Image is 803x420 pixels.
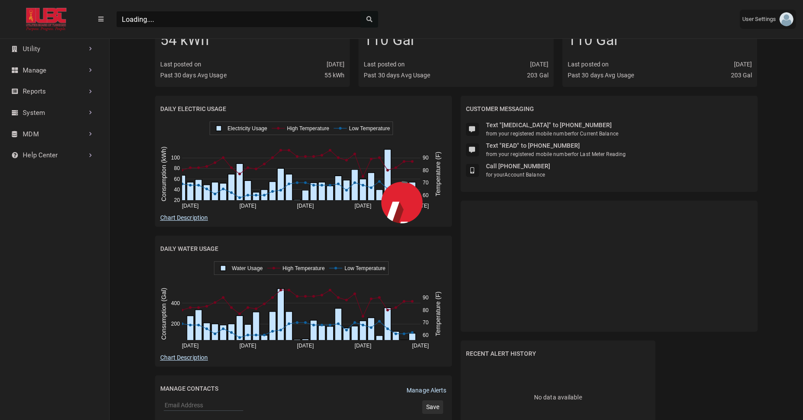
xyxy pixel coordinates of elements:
h2: Daily Water Usage [160,241,218,257]
div: 203 Gal [527,71,548,80]
div: [DATE] [327,60,345,69]
div: from your registered mobile number [486,150,626,158]
div: Past 30 days Avg Usage [364,71,430,80]
input: Search [116,11,361,28]
a: User Settings [740,10,796,29]
input: Email Address [164,400,243,411]
a: Manage Alerts [407,386,446,395]
div: [DATE] [530,60,548,69]
div: from your registered mobile number [486,130,618,138]
div: 203 Gal [731,71,752,80]
div: for your [486,171,551,179]
img: ALTSK Logo [7,8,86,31]
a: Chart Description [160,354,208,361]
h2: Manage Contacts [160,381,218,397]
div: Past 30 days Avg Usage [568,71,634,80]
h2: Customer Messaging [466,101,534,117]
div: Text "READ" to [PHONE_NUMBER] [486,141,626,150]
div: [DATE] [734,60,752,69]
div: 55 kWh [324,71,345,80]
div: Text "[MEDICAL_DATA]" to [PHONE_NUMBER] [486,121,618,130]
img: loader [332,140,472,280]
span: User Settings [742,15,779,24]
div: Call [PHONE_NUMBER] [486,162,551,171]
div: 110 Gal [568,29,752,51]
div: Last posted on [364,60,405,69]
button: Menu [93,11,109,27]
button: Save [422,400,443,414]
div: Last posted on [568,60,609,69]
div: 110 Gal [364,29,548,51]
a: Chart Description [160,214,208,221]
button: search [361,11,378,28]
div: 54 kWh [160,29,345,51]
span: for last meter reading [572,151,626,157]
div: Last posted on [160,60,201,69]
h2: Recent Alert History [466,346,536,362]
div: Past 30 days Avg Usage [160,71,227,80]
h2: Daily Electric Usage [160,101,226,117]
span: Account Balance [504,172,545,178]
span: for current balance [572,131,618,137]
